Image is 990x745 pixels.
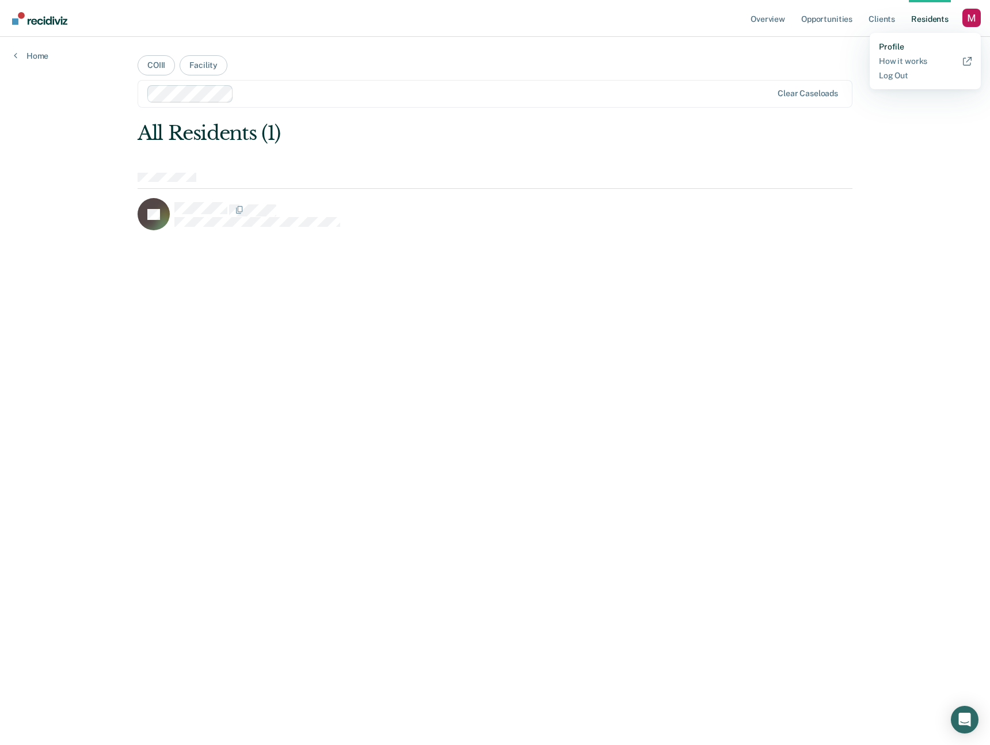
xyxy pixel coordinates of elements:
[879,56,972,66] a: How it works
[951,706,978,733] div: Open Intercom Messenger
[12,12,67,25] img: Recidiviz
[138,121,710,145] div: All Residents (1)
[180,55,227,75] button: Facility
[778,89,838,98] div: Clear caseloads
[138,55,175,75] button: COIII
[14,51,48,61] a: Home
[962,9,981,27] button: Profile dropdown button
[879,71,972,81] a: Log Out
[879,42,972,52] a: Profile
